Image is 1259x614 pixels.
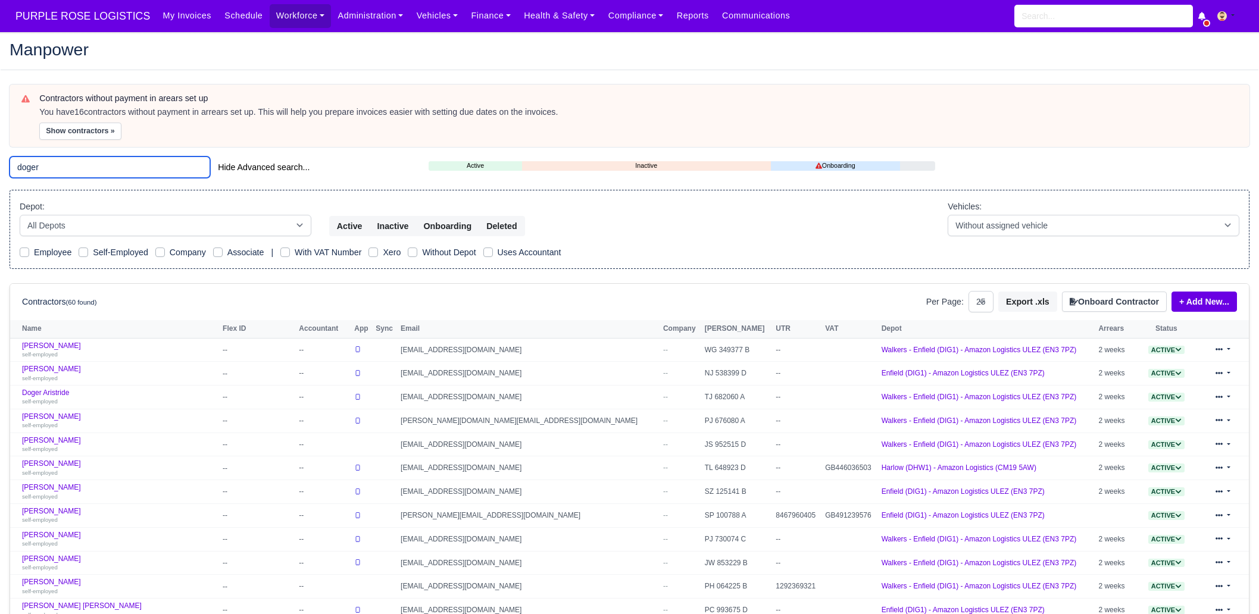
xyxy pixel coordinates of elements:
[663,463,668,472] span: --
[398,320,660,338] th: Email
[773,386,822,409] td: --
[296,456,351,480] td: --
[479,216,524,236] button: Deleted
[663,440,668,449] span: --
[22,469,58,476] small: self-employed
[296,551,351,575] td: --
[270,4,332,27] a: Workforce
[702,320,773,338] th: [PERSON_NAME]
[702,504,773,528] td: SP 100788 A
[822,456,878,480] td: GB446036503
[1148,487,1185,496] span: Active
[351,320,373,338] th: App
[220,362,296,386] td: --
[22,375,58,381] small: self-employed
[882,440,1077,449] a: Walkers - Enfield (DIG1) - Amazon Logistics ULEZ (EN3 7PZ)
[220,575,296,599] td: --
[22,351,58,358] small: self-employed
[882,393,1077,401] a: Walkers - Enfield (DIG1) - Amazon Logistics ULEZ (EN3 7PZ)
[1095,551,1130,575] td: 2 weeks
[22,540,58,547] small: self-employed
[220,480,296,504] td: --
[1148,369,1185,378] span: Active
[702,575,773,599] td: PH 064225 B
[1171,292,1237,312] a: + Add New...
[220,386,296,409] td: --
[66,299,97,306] small: (60 found)
[22,507,217,524] a: [PERSON_NAME] self-employed
[1199,557,1259,614] iframe: Chat Widget
[882,606,1045,614] a: Enfield (DIG1) - Amazon Logistics ULEZ (EN3 7PZ)
[1148,511,1185,519] a: Active
[1095,338,1130,362] td: 2 weeks
[663,393,668,401] span: --
[429,161,521,171] a: Active
[22,436,217,453] a: [PERSON_NAME] self-employed
[398,456,660,480] td: [EMAIL_ADDRESS][DOMAIN_NAME]
[663,346,668,354] span: --
[464,4,517,27] a: Finance
[296,433,351,456] td: --
[663,559,668,567] span: --
[220,504,296,528] td: --
[331,4,410,27] a: Administration
[1095,386,1130,409] td: 2 weeks
[22,459,217,477] a: [PERSON_NAME] self-employed
[1148,369,1185,377] a: Active
[1148,440,1185,449] span: Active
[10,156,210,178] input: Search (by name, email, transporter id) ...
[1148,535,1185,543] a: Active
[1148,416,1185,425] span: Active
[329,216,370,236] button: Active
[22,516,58,523] small: self-employed
[773,409,822,433] td: --
[296,362,351,386] td: --
[22,531,217,548] a: [PERSON_NAME] self-employed
[1,32,1258,70] div: Manpower
[882,416,1077,425] a: Walkers - Enfield (DIG1) - Amazon Logistics ULEZ (EN3 7PZ)
[22,398,58,405] small: self-employed
[296,527,351,551] td: --
[22,483,217,500] a: [PERSON_NAME] self-employed
[20,200,45,214] label: Depot:
[1095,433,1130,456] td: 2 weeks
[702,409,773,433] td: PJ 676080 A
[522,161,771,171] a: Inactive
[39,93,1238,104] h6: Contractors without payment in arears set up
[422,246,476,259] label: Without Depot
[1148,559,1185,568] span: Active
[22,493,58,500] small: self-employed
[210,157,317,177] button: Hide Advanced search...
[398,433,660,456] td: [EMAIL_ADDRESS][DOMAIN_NAME]
[220,551,296,575] td: --
[702,527,773,551] td: PJ 730074 C
[10,320,220,338] th: Name
[1167,292,1237,312] div: + Add New...
[663,606,668,614] span: --
[702,386,773,409] td: TJ 682060 A
[220,409,296,433] td: --
[663,487,668,496] span: --
[227,246,264,259] label: Associate
[398,362,660,386] td: [EMAIL_ADDRESS][DOMAIN_NAME]
[22,412,217,430] a: [PERSON_NAME] self-employed
[296,320,351,338] th: Accountant
[416,216,480,236] button: Onboarding
[702,551,773,575] td: JW 853229 B
[517,4,602,27] a: Health & Safety
[822,504,878,528] td: GB491239576
[602,4,670,27] a: Compliance
[296,338,351,362] td: --
[822,320,878,338] th: VAT
[1095,480,1130,504] td: 2 weeks
[948,200,982,214] label: Vehicles:
[22,365,217,382] a: [PERSON_NAME] self-employed
[22,446,58,452] small: self-employed
[773,527,822,551] td: --
[1148,582,1185,591] span: Active
[34,246,71,259] label: Employee
[882,535,1077,543] a: Walkers - Enfield (DIG1) - Amazon Logistics ULEZ (EN3 7PZ)
[22,555,217,572] a: [PERSON_NAME] self-employed
[882,582,1077,590] a: Walkers - Enfield (DIG1) - Amazon Logistics ULEZ (EN3 7PZ)
[398,480,660,504] td: [EMAIL_ADDRESS][DOMAIN_NAME]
